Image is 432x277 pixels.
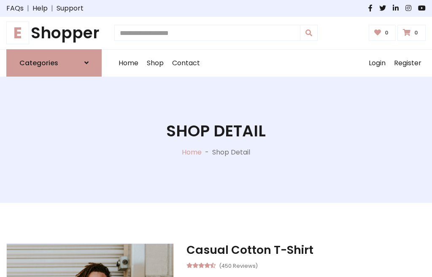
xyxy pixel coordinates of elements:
[364,50,390,77] a: Login
[19,59,58,67] h6: Categories
[24,3,32,13] span: |
[32,3,48,13] a: Help
[166,122,266,141] h1: Shop Detail
[202,147,212,157] p: -
[212,147,250,157] p: Shop Detail
[383,29,391,37] span: 0
[114,50,143,77] a: Home
[186,243,426,257] h3: Casual Cotton T-Shirt
[390,50,426,77] a: Register
[182,147,202,157] a: Home
[48,3,57,13] span: |
[397,25,426,41] a: 0
[6,24,102,43] a: EShopper
[57,3,84,13] a: Support
[6,49,102,77] a: Categories
[369,25,396,41] a: 0
[6,24,102,43] h1: Shopper
[6,3,24,13] a: FAQs
[143,50,168,77] a: Shop
[6,21,29,44] span: E
[219,260,258,270] small: (450 Reviews)
[168,50,204,77] a: Contact
[412,29,420,37] span: 0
